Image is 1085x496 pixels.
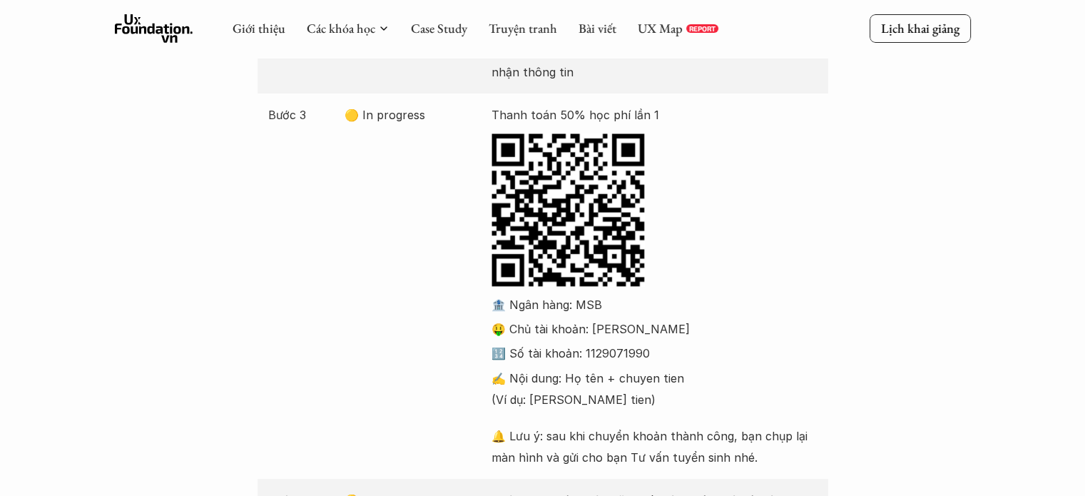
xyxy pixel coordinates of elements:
[689,24,715,33] p: REPORT
[579,20,616,36] a: Bài viết
[491,368,817,411] p: ✍️ Nội dung: Họ tên + chuyen tien (Ví dụ: [PERSON_NAME] tien)
[491,39,817,83] p: Nhân sự Tư vấn tuyển sinh liên hệ tư vấn và xác nhận thông tin
[489,20,557,36] a: Truyện tranh
[870,14,971,42] a: Lịch khai giảng
[411,20,467,36] a: Case Study
[491,104,817,126] p: Thanh toán 50% học phí lần 1
[881,20,959,36] p: Lịch khai giảng
[491,294,817,315] p: 🏦 Ngân hàng: MSB
[638,20,683,36] a: UX Map
[491,425,817,469] p: 🔔 Lưu ý: sau khi chuyển khoản thành công, bạn chụp lại màn hình và gửi cho bạn Tư vấn tuyển sinh ...
[491,318,817,340] p: 🤑 Chủ tài khoản: [PERSON_NAME]
[491,343,817,364] p: 🔢 Số tài khoản: 1129071990
[345,104,484,126] p: 🟡 In progress
[268,104,338,126] p: Bước 3
[686,24,718,33] a: REPORT
[233,20,285,36] a: Giới thiệu
[307,20,375,36] a: Các khóa học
